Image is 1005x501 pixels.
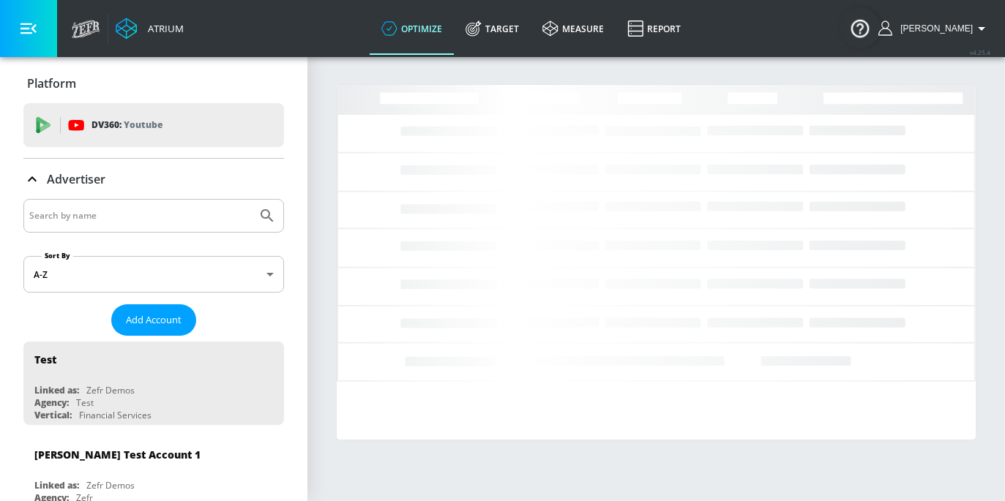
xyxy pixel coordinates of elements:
div: Linked as: [34,479,79,491]
div: [PERSON_NAME] Test Account 1 [34,448,201,462]
input: Search by name [29,206,251,225]
p: Platform [27,75,76,91]
div: Zefr Demos [86,479,135,491]
div: Platform [23,63,284,104]
div: Zefr Demos [86,384,135,396]
button: Add Account [111,304,196,336]
a: Target [454,2,531,55]
span: Add Account [126,312,182,328]
button: Open Resource Center [840,7,881,48]
div: TestLinked as:Zefr DemosAgency:TestVertical:Financial Services [23,342,284,425]
div: A-Z [23,256,284,293]
a: optimize [370,2,454,55]
div: Advertiser [23,159,284,200]
p: Youtube [124,117,162,132]
div: Vertical: [34,409,72,421]
p: DV360: [91,117,162,133]
div: Linked as: [34,384,79,396]
button: [PERSON_NAME] [878,20,990,37]
div: Test [76,396,94,409]
div: Financial Services [79,409,152,421]
div: Agency: [34,396,69,409]
div: DV360: Youtube [23,103,284,147]
div: Atrium [142,22,184,35]
p: Advertiser [47,171,105,187]
span: login as: sarah.ly@zefr.com [894,23,973,34]
a: Atrium [116,18,184,39]
a: Report [616,2,692,55]
a: measure [531,2,616,55]
span: v 4.25.4 [970,48,990,56]
div: Test [34,353,56,366]
label: Sort By [42,251,73,260]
